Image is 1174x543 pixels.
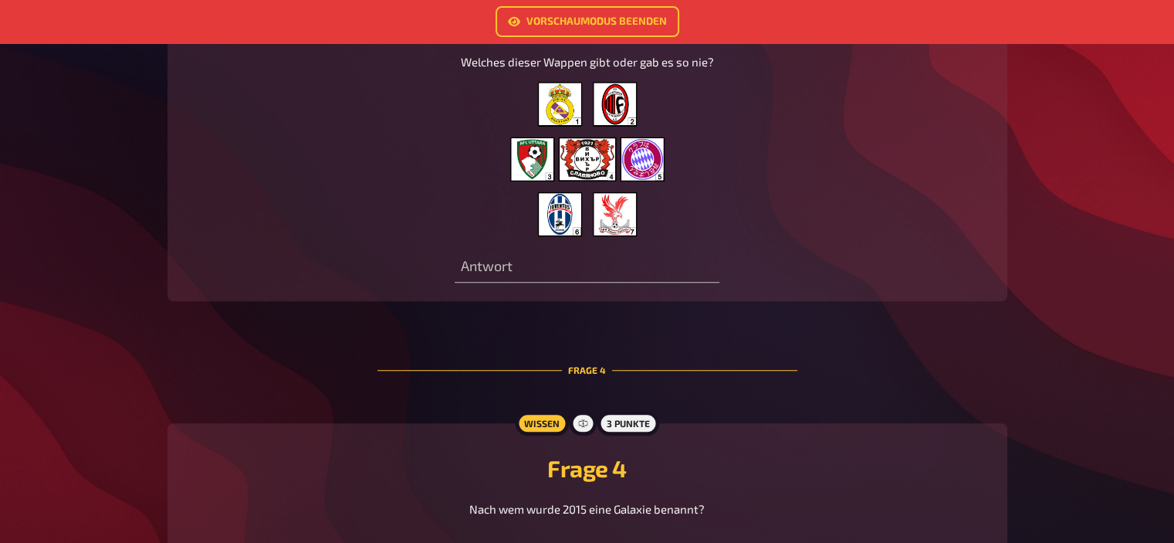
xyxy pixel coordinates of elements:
span: Nach wem wurde 2015 eine Galaxie benannt? [469,502,705,516]
a: Vorschaumodus beenden [496,6,679,37]
div: Frage 4 [377,326,797,414]
div: 3 Punkte [597,411,659,436]
input: Antwort [455,252,719,283]
img: image [510,82,665,236]
span: Welches dieser Wappen gibt oder gab es so nie? [461,55,714,69]
h2: Frage 4 [186,454,989,482]
div: Wissen [515,411,569,436]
